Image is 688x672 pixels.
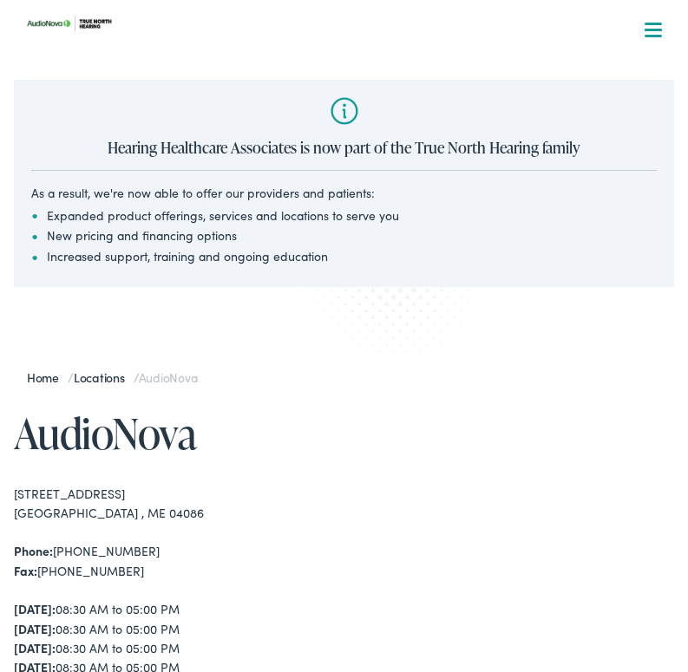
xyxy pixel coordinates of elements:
h2: Hearing Healthcare Associates is now part of the True North Hearing family [31,138,657,157]
div: [STREET_ADDRESS] [GEOGRAPHIC_DATA] , ME 04086 [14,484,344,523]
a: Locations [74,369,134,386]
div: As a result, we're now able to offer our providers and patients: [31,184,657,202]
li: Expanded product offerings, services and locations to serve you [31,206,657,225]
li: New pricing and financing options [31,226,657,245]
div: [PHONE_NUMBER] [PHONE_NUMBER] [14,541,344,580]
a: Home [27,369,68,386]
strong: Fax: [14,562,37,579]
span: / / [27,369,198,386]
h1: AudioNova [14,410,344,456]
a: What We Offer [27,69,674,123]
strong: [DATE]: [14,620,56,637]
li: Increased support, training and ongoing education [31,247,657,265]
strong: Phone: [14,542,53,559]
strong: [DATE]: [14,600,56,617]
span: AudioNova [139,369,198,386]
strong: [DATE]: [14,639,56,656]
